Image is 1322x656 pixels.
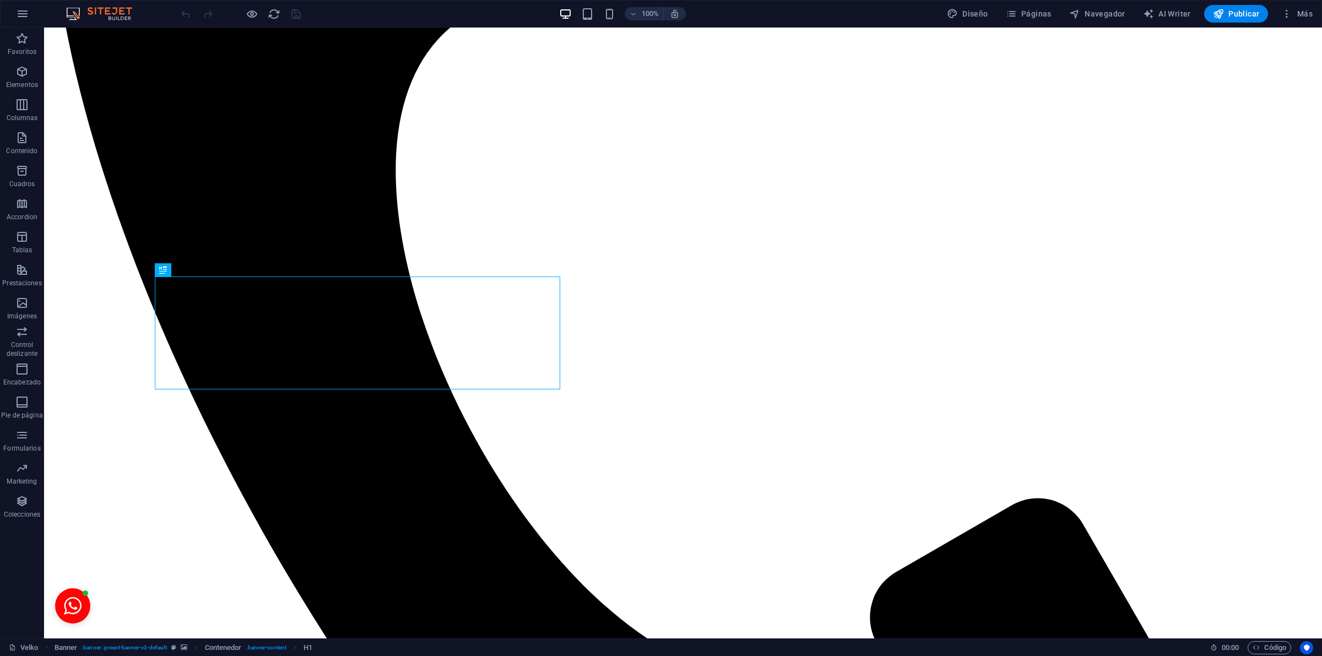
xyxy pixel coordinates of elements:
[1069,8,1125,19] span: Navegador
[267,7,280,20] button: reload
[1204,5,1269,23] button: Publicar
[11,561,46,596] button: Open chat window
[1281,8,1313,19] span: Más
[1065,5,1130,23] button: Navegador
[12,246,32,254] p: Tablas
[947,8,988,19] span: Diseño
[670,9,680,19] i: Al redimensionar, ajustar el nivel de zoom automáticamente para ajustarse al dispositivo elegido.
[1,411,42,420] p: Pie de página
[268,8,280,20] i: Volver a cargar página
[63,7,146,20] img: Editor Logo
[3,444,40,453] p: Formularios
[1001,5,1056,23] button: Páginas
[7,312,37,321] p: Imágenes
[171,644,176,650] i: Este elemento es un preajuste personalizable
[55,641,78,654] span: Haz clic para seleccionar y doble clic para editar
[205,641,242,654] span: Haz clic para seleccionar y doble clic para editar
[1222,641,1239,654] span: 00 00
[1143,8,1191,19] span: AI Writer
[1210,641,1239,654] h6: Tiempo de la sesión
[4,510,40,519] p: Colecciones
[7,477,37,486] p: Marketing
[246,641,286,654] span: . banner-content
[304,641,312,654] span: Haz clic para seleccionar y doble clic para editar
[6,80,38,89] p: Elementos
[2,279,41,288] p: Prestaciones
[82,641,167,654] span: . banner .preset-banner-v3-default
[1006,8,1052,19] span: Páginas
[1248,641,1291,654] button: Código
[3,378,41,387] p: Encabezado
[7,113,38,122] p: Columnas
[1139,5,1195,23] button: AI Writer
[1229,643,1231,652] span: :
[1213,8,1260,19] span: Publicar
[625,7,664,20] button: 100%
[9,180,35,188] p: Cuadros
[1277,5,1317,23] button: Más
[1253,641,1286,654] span: Código
[6,147,37,155] p: Contenido
[8,47,36,56] p: Favoritos
[7,213,37,221] p: Accordion
[942,5,993,23] button: Diseño
[641,7,659,20] h6: 100%
[942,5,993,23] div: Diseño (Ctrl+Alt+Y)
[55,641,313,654] nav: breadcrumb
[245,7,258,20] button: Haz clic para salir del modo de previsualización y seguir editando
[1300,641,1313,654] button: Usercentrics
[181,644,187,650] i: Este elemento contiene un fondo
[9,641,39,654] a: Haz clic para cancelar la selección y doble clic para abrir páginas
